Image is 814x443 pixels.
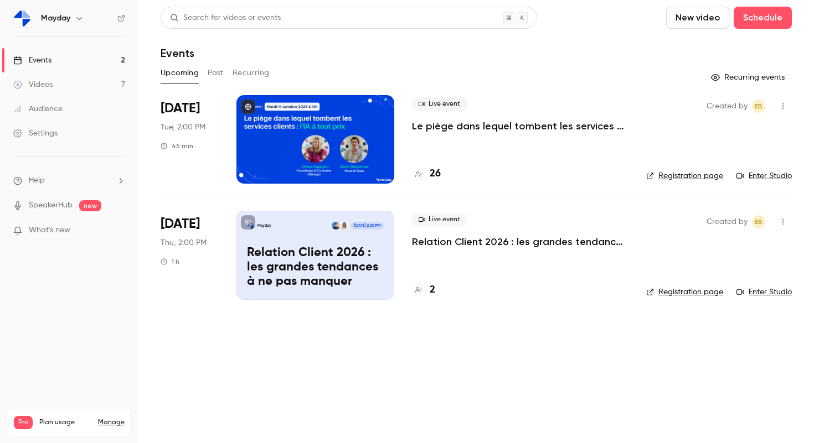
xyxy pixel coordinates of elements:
div: Search for videos or events [170,12,281,24]
a: Le piège dans lequel tombent les services clients : l’IA à tout prix [412,119,628,133]
span: Live event [412,213,467,226]
div: Events [13,55,51,66]
a: SpeakerHub [29,200,73,211]
span: [DATE] 2:00 PM [351,222,383,230]
button: Recurring events [706,69,792,86]
button: Past [208,64,224,82]
a: Enter Studio [736,286,792,298]
h6: Mayday [41,13,70,24]
div: Settings [13,128,58,139]
a: Relation Client 2026 : les grandes tendances à ne pas manquerMaydaySolène NassifFrançois Castro-L... [236,211,394,299]
a: Enter Studio [736,170,792,181]
div: Videos [13,79,53,90]
iframe: Noticeable Trigger [112,226,125,236]
div: Audience [13,103,63,114]
span: Help [29,175,45,186]
h4: 26 [430,166,441,181]
span: [DATE] [161,100,200,117]
p: Relation Client 2026 : les grandes tendances à ne pas manquer [247,246,384,289]
span: What's new [29,225,70,236]
li: help-dropdown-opener [13,175,125,186]
button: Recurring [233,64,270,82]
span: EB [755,100,763,113]
span: Created by [707,100,748,113]
span: Elise Boukhechem [752,215,765,228]
span: EB [755,215,763,228]
a: Registration page [646,286,723,298]
span: Pro [14,416,33,429]
span: Tue, 2:00 PM [161,122,205,133]
a: Manage [98,418,125,427]
button: New video [666,7,729,29]
button: Schedule [734,7,792,29]
div: Oct 14 Tue, 2:00 PM (Europe/Paris) [161,95,219,184]
button: Upcoming [161,64,199,82]
a: 2 [412,283,435,298]
a: Registration page [646,170,723,181]
div: 1 h [161,257,179,266]
h4: 2 [430,283,435,298]
img: Solène Nassif [340,222,348,230]
h1: Events [161,46,194,60]
a: 26 [412,166,441,181]
img: Mayday [14,9,32,27]
div: Nov 13 Thu, 2:00 PM (Europe/Paris) [161,211,219,299]
span: new [79,200,101,211]
span: Plan usage [39,418,91,427]
p: Mayday [257,223,271,228]
img: François Castro-Lara [332,222,339,230]
span: Live event [412,97,467,111]
a: Relation Client 2026 : les grandes tendances à ne pas manquer [412,235,628,248]
span: Elise Boukhechem [752,100,765,113]
span: Thu, 2:00 PM [161,237,207,248]
div: 45 min [161,142,193,150]
span: [DATE] [161,215,200,233]
span: Created by [707,215,748,228]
